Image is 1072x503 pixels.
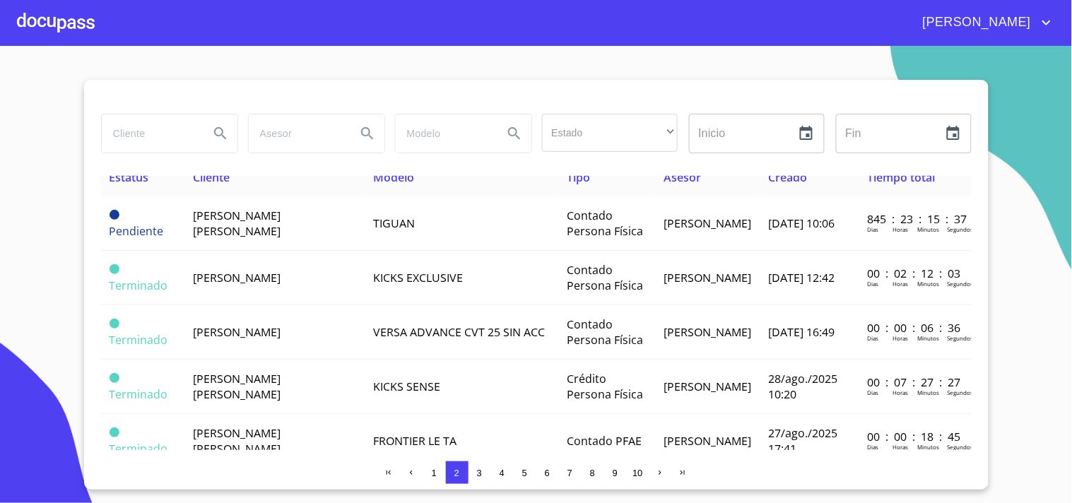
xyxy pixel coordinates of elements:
[893,225,908,233] p: Horas
[110,319,119,329] span: Terminado
[867,389,878,396] p: Dias
[917,443,939,451] p: Minutos
[917,389,939,396] p: Minutos
[249,114,345,153] input: search
[514,461,536,484] button: 5
[664,270,751,285] span: [PERSON_NAME]
[469,461,491,484] button: 3
[947,334,973,342] p: Segundos
[194,425,281,456] span: [PERSON_NAME] [PERSON_NAME]
[590,468,595,478] span: 8
[867,266,962,281] p: 00 : 02 : 12 : 03
[194,371,281,402] span: [PERSON_NAME] [PERSON_NAME]
[664,433,751,449] span: [PERSON_NAME]
[351,117,384,150] button: Search
[567,468,572,478] span: 7
[664,324,751,340] span: [PERSON_NAME]
[110,386,168,402] span: Terminado
[867,374,962,390] p: 00 : 07 : 27 : 27
[912,11,1055,34] button: account of current user
[768,425,837,456] span: 27/ago./2025 17:41
[110,441,168,456] span: Terminado
[867,280,878,288] p: Dias
[545,468,550,478] span: 6
[947,280,973,288] p: Segundos
[768,215,835,231] span: [DATE] 10:06
[632,468,642,478] span: 10
[373,270,463,285] span: KICKS EXCLUSIVE
[768,270,835,285] span: [DATE] 12:42
[477,468,482,478] span: 3
[867,429,962,444] p: 00 : 00 : 18 : 45
[768,170,807,185] span: Creado
[893,334,908,342] p: Horas
[536,461,559,484] button: 6
[194,270,281,285] span: [PERSON_NAME]
[867,320,962,336] p: 00 : 00 : 06 : 36
[567,262,643,293] span: Contado Persona Física
[110,427,119,437] span: Terminado
[567,371,643,402] span: Crédito Persona Física
[768,324,835,340] span: [DATE] 16:49
[110,170,149,185] span: Estatus
[567,316,643,348] span: Contado Persona Física
[867,225,878,233] p: Dias
[110,278,168,293] span: Terminado
[491,461,514,484] button: 4
[917,334,939,342] p: Minutos
[604,461,627,484] button: 9
[423,461,446,484] button: 1
[522,468,527,478] span: 5
[917,280,939,288] p: Minutos
[373,324,545,340] span: VERSA ADVANCE CVT 25 SIN ACC
[567,170,590,185] span: Tipo
[102,114,198,153] input: search
[664,215,751,231] span: [PERSON_NAME]
[559,461,582,484] button: 7
[497,117,531,150] button: Search
[110,373,119,383] span: Terminado
[396,114,492,153] input: search
[110,223,164,239] span: Pendiente
[867,334,878,342] p: Dias
[204,117,237,150] button: Search
[947,389,973,396] p: Segundos
[500,468,505,478] span: 4
[110,332,168,348] span: Terminado
[542,114,678,152] div: ​
[110,210,119,220] span: Pendiente
[664,170,701,185] span: Asesor
[867,170,935,185] span: Tiempo total
[893,280,908,288] p: Horas
[446,461,469,484] button: 2
[867,211,962,227] p: 845 : 23 : 15 : 37
[917,225,939,233] p: Minutos
[912,11,1038,34] span: [PERSON_NAME]
[110,264,119,274] span: Terminado
[454,468,459,478] span: 2
[373,170,414,185] span: Modelo
[194,324,281,340] span: [PERSON_NAME]
[613,468,618,478] span: 9
[567,208,643,239] span: Contado Persona Física
[194,170,230,185] span: Cliente
[373,433,457,449] span: FRONTIER LE TA
[432,468,437,478] span: 1
[567,433,642,449] span: Contado PFAE
[194,208,281,239] span: [PERSON_NAME] [PERSON_NAME]
[664,379,751,394] span: [PERSON_NAME]
[893,389,908,396] p: Horas
[768,371,837,402] span: 28/ago./2025 10:20
[627,461,649,484] button: 10
[893,443,908,451] p: Horas
[867,443,878,451] p: Dias
[947,225,973,233] p: Segundos
[373,215,415,231] span: TIGUAN
[582,461,604,484] button: 8
[947,443,973,451] p: Segundos
[373,379,440,394] span: KICKS SENSE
